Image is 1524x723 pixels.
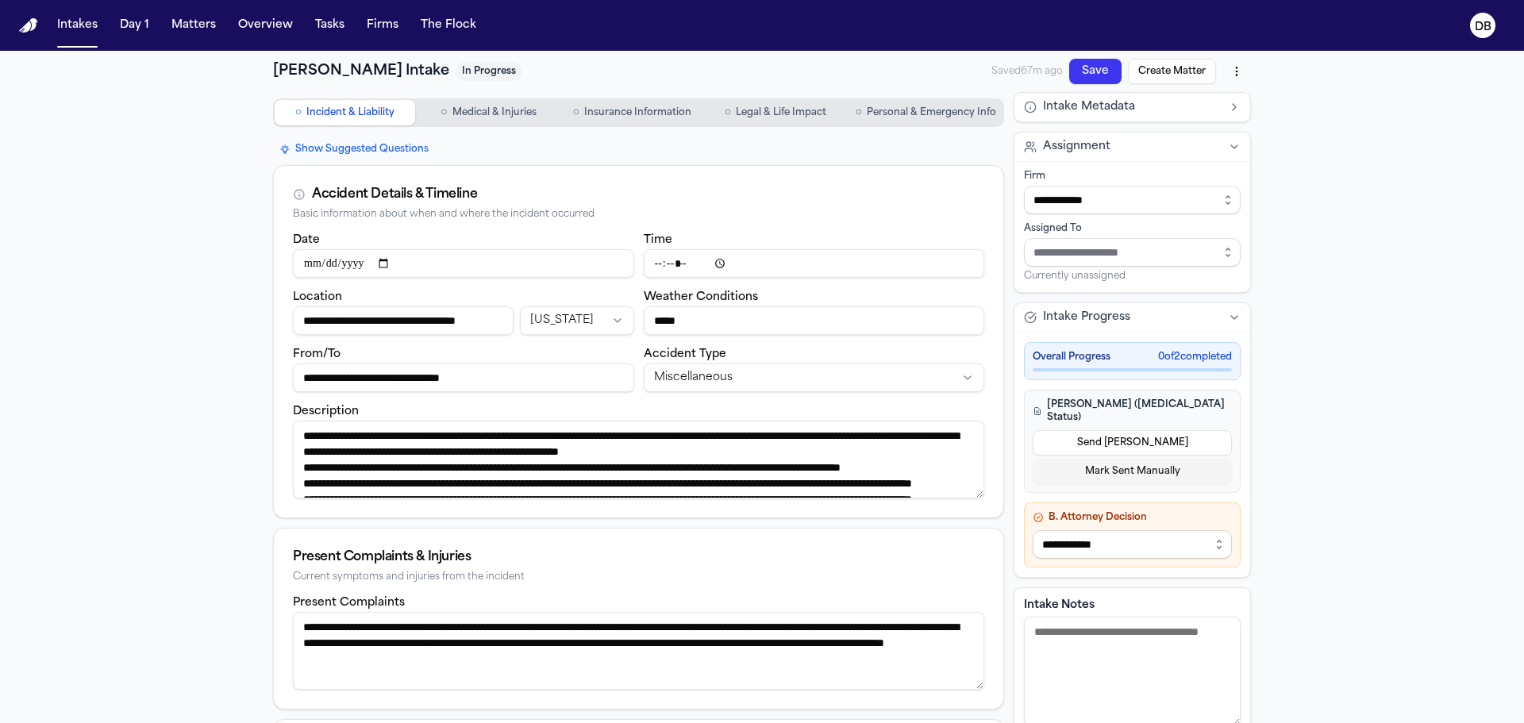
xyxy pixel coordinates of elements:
label: Date [293,234,320,246]
span: Legal & Life Impact [736,106,826,119]
img: Finch Logo [19,18,38,33]
label: Time [644,234,672,246]
textarea: Present complaints [293,612,984,690]
button: Intake Progress [1014,303,1250,332]
a: Home [19,18,38,33]
button: Go to Personal & Emergency Info [849,100,1003,125]
input: Weather conditions [644,306,985,335]
span: ○ [725,105,731,121]
label: Location [293,291,342,303]
button: Tasks [309,11,351,40]
label: Accident Type [644,348,726,360]
textarea: Incident description [293,421,984,498]
button: Day 1 [114,11,156,40]
span: Intake Progress [1043,310,1130,325]
input: Select firm [1024,186,1241,214]
span: Saved 67m ago [991,65,1063,78]
button: Create Matter [1128,59,1216,84]
div: Present Complaints & Injuries [293,548,984,567]
button: Overview [232,11,299,40]
div: Firm [1024,170,1241,183]
button: Incident state [520,306,633,335]
input: Incident time [644,249,985,278]
span: Medical & Injuries [452,106,537,119]
h4: B. Attorney Decision [1033,511,1232,524]
span: ○ [441,105,447,121]
span: ○ [572,105,579,121]
label: Description [293,406,359,417]
button: Intake Metadata [1014,93,1250,121]
input: Incident date [293,249,634,278]
button: More actions [1222,57,1251,86]
input: Incident location [293,306,514,335]
label: From/To [293,348,341,360]
text: DB [1475,21,1491,33]
button: Firms [360,11,405,40]
span: 0 of 2 completed [1158,351,1232,363]
button: Go to Legal & Life Impact [706,100,846,125]
button: Go to Incident & Liability [275,100,415,125]
div: Accident Details & Timeline [312,185,477,204]
button: Save [1069,59,1122,84]
button: Go to Insurance Information [562,100,702,125]
h4: [PERSON_NAME] ([MEDICAL_DATA] Status) [1033,398,1232,424]
button: Go to Medical & Injuries [418,100,559,125]
button: Mark Sent Manually [1033,459,1232,484]
button: The Flock [414,11,483,40]
div: Assigned To [1024,222,1241,235]
span: ○ [856,105,862,121]
span: ○ [295,105,302,121]
label: Weather Conditions [644,291,758,303]
span: Insurance Information [584,106,691,119]
div: Current symptoms and injuries from the incident [293,571,984,583]
button: Intakes [51,11,104,40]
h1: [PERSON_NAME] Intake [273,60,449,83]
div: Basic information about when and where the incident occurred [293,209,984,221]
span: Currently unassigned [1024,270,1126,283]
input: From/To destination [293,363,634,392]
button: Show Suggested Questions [273,140,435,159]
span: Personal & Emergency Info [867,106,996,119]
span: Incident & Liability [306,106,394,119]
button: Send [PERSON_NAME] [1033,430,1232,456]
span: Overall Progress [1033,351,1110,363]
label: Intake Notes [1024,598,1241,613]
label: Present Complaints [293,597,405,609]
button: Matters [165,11,222,40]
button: Assignment [1014,133,1250,161]
input: Assign to staff member [1024,238,1241,267]
span: Intake Metadata [1043,99,1135,115]
span: Assignment [1043,139,1110,155]
span: In Progress [456,62,522,81]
